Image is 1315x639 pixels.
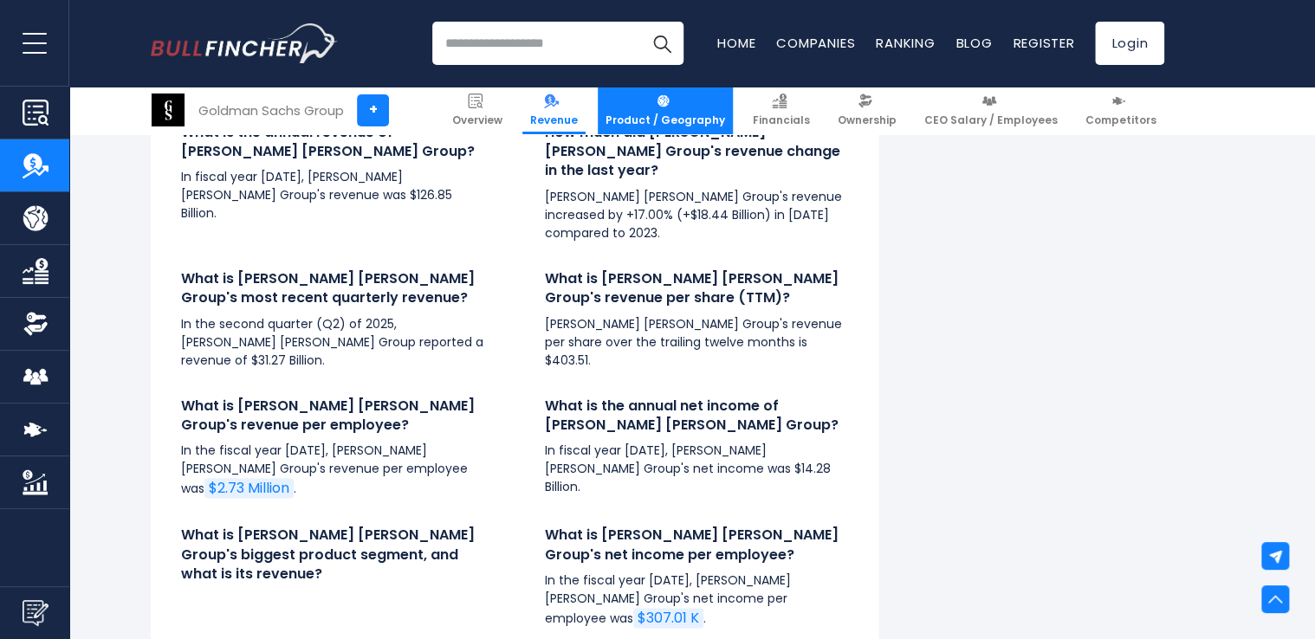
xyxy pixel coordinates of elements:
h4: What is [PERSON_NAME] [PERSON_NAME] Group's most recent quarterly revenue? [181,269,484,308]
a: $307.01 K [633,608,703,628]
span: CEO Salary / Employees [924,113,1058,127]
img: Ownership [23,311,49,337]
h4: What is the annual revenue of [PERSON_NAME] [PERSON_NAME] Group? [181,123,484,162]
div: Goldman Sachs Group [198,100,344,120]
h4: How much did [PERSON_NAME] [PERSON_NAME] Group's revenue change in the last year? [545,123,848,181]
a: Go to homepage [151,23,337,63]
img: GS logo [152,94,185,126]
h4: What is [PERSON_NAME] [PERSON_NAME] Group's revenue per employee? [181,397,484,436]
a: Home [717,34,755,52]
a: + [357,94,389,126]
img: Bullfincher logo [151,23,338,63]
span: Competitors [1085,113,1156,127]
a: $2.73 Million [204,478,294,498]
a: Blog [955,34,992,52]
a: Ranking [876,34,935,52]
a: Register [1013,34,1074,52]
p: [PERSON_NAME] [PERSON_NAME] Group's revenue increased by +17.00% (+$18.44 Billion) in [DATE] comp... [545,188,848,242]
p: In fiscal year [DATE], [PERSON_NAME] [PERSON_NAME] Group's net income was $14.28 Billion. [545,442,848,496]
span: Overview [452,113,502,127]
a: Login [1095,22,1164,65]
a: CEO Salary / Employees [917,87,1066,134]
a: Ownership [830,87,904,134]
button: Search [640,22,683,65]
span: Financials [753,113,810,127]
p: [PERSON_NAME] [PERSON_NAME] Group's revenue per share over the trailing twelve months is $403.51. [545,315,848,370]
a: Financials [745,87,818,134]
h4: What is [PERSON_NAME] [PERSON_NAME] Group's revenue per share (TTM)? [545,269,848,308]
a: Product / Geography [598,87,733,134]
p: In the fiscal year [DATE], [PERSON_NAME] [PERSON_NAME] Group's revenue per employee was . [181,442,484,499]
p: In the second quarter (Q2) of 2025, [PERSON_NAME] [PERSON_NAME] Group reported a revenue of $31.2... [181,315,484,370]
span: Product / Geography [606,113,725,127]
h4: What is the annual net income of [PERSON_NAME] [PERSON_NAME] Group? [545,397,848,436]
span: Ownership [838,113,897,127]
p: In fiscal year [DATE], [PERSON_NAME] [PERSON_NAME] Group's revenue was $126.85 Billion. [181,168,484,223]
a: Companies [776,34,855,52]
a: Revenue [522,87,586,134]
h4: What is [PERSON_NAME] [PERSON_NAME] Group's net income per employee? [545,526,848,565]
p: In the fiscal year [DATE], [PERSON_NAME] [PERSON_NAME] Group's net income per employee was . [545,571,848,629]
h4: What is [PERSON_NAME] [PERSON_NAME] Group's biggest product segment, and what is its revenue? [181,526,484,584]
span: Revenue [530,113,578,127]
a: Overview [444,87,510,134]
a: Competitors [1078,87,1164,134]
